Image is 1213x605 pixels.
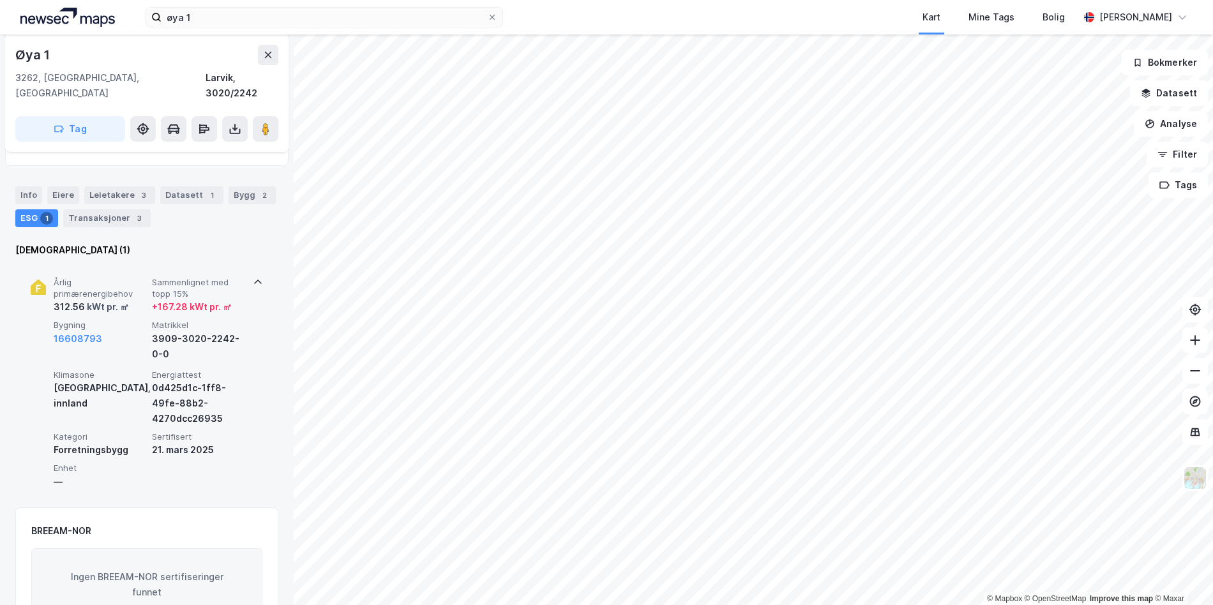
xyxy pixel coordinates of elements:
a: Mapbox [987,594,1022,603]
span: Kategori [54,431,147,442]
div: Bolig [1043,10,1065,25]
div: Transaksjoner [63,209,151,227]
button: Datasett [1130,80,1208,106]
div: 1 [40,212,53,225]
div: + 167.28 kWt pr. ㎡ [152,299,232,315]
input: Søk på adresse, matrikkel, gårdeiere, leietakere eller personer [162,8,487,27]
div: Datasett [160,186,223,204]
a: Improve this map [1090,594,1153,603]
div: Kart [923,10,940,25]
div: Eiere [47,186,79,204]
button: Bokmerker [1122,50,1208,75]
div: ESG [15,209,58,227]
div: 3 [133,212,146,225]
iframe: Chat Widget [1149,544,1213,605]
img: logo.a4113a55bc3d86da70a041830d287a7e.svg [20,8,115,27]
span: Sertifisert [152,431,245,442]
div: [GEOGRAPHIC_DATA], innland [54,380,147,411]
div: Kontrollprogram for chat [1149,544,1213,605]
div: — [54,474,147,489]
div: 2 [258,189,271,202]
div: BREEAM-NOR [31,523,91,539]
div: Info [15,186,42,204]
div: Mine Tags [968,10,1014,25]
div: 3 [137,189,150,202]
span: Energiattest [152,370,245,380]
button: Tag [15,116,125,142]
a: OpenStreetMap [1025,594,1087,603]
div: kWt pr. ㎡ [85,299,129,315]
div: Larvik, 3020/2242 [206,70,278,101]
div: 0d425d1c-1ff8-49fe-88b2-4270dcc26935 [152,380,245,426]
img: Z [1183,466,1207,490]
span: Sammenlignet med topp 15% [152,277,245,299]
div: [DEMOGRAPHIC_DATA] (1) [15,243,278,258]
button: 16608793 [54,331,102,347]
button: Analyse [1134,111,1208,137]
div: Bygg [229,186,276,204]
button: Filter [1147,142,1208,167]
div: 3909-3020-2242-0-0 [152,331,245,362]
span: Enhet [54,463,147,474]
div: [PERSON_NAME] [1099,10,1172,25]
button: Tags [1149,172,1208,198]
div: 3262, [GEOGRAPHIC_DATA], [GEOGRAPHIC_DATA] [15,70,206,101]
div: Forretningsbygg [54,442,147,458]
div: 312.56 [54,299,129,315]
div: Øya 1 [15,45,52,65]
div: 1 [206,189,218,202]
div: Leietakere [84,186,155,204]
span: Matrikkel [152,320,245,331]
div: 21. mars 2025 [152,442,245,458]
span: Bygning [54,320,147,331]
span: Årlig primærenergibehov [54,277,147,299]
span: Klimasone [54,370,147,380]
